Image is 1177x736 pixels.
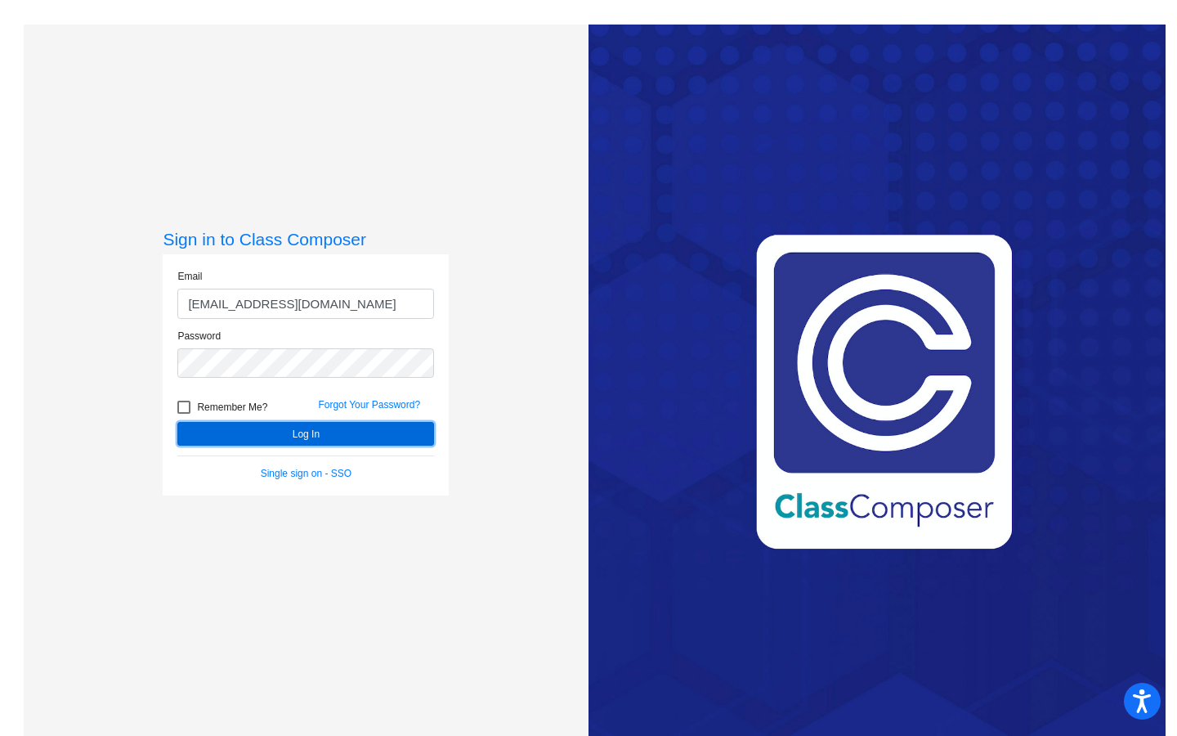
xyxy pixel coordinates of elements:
a: Forgot Your Password? [318,399,420,411]
button: Log In [177,422,434,446]
label: Email [177,269,202,284]
a: Single sign on - SSO [261,468,351,479]
label: Password [177,329,221,343]
h3: Sign in to Class Composer [163,229,449,249]
span: Remember Me? [197,397,267,417]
